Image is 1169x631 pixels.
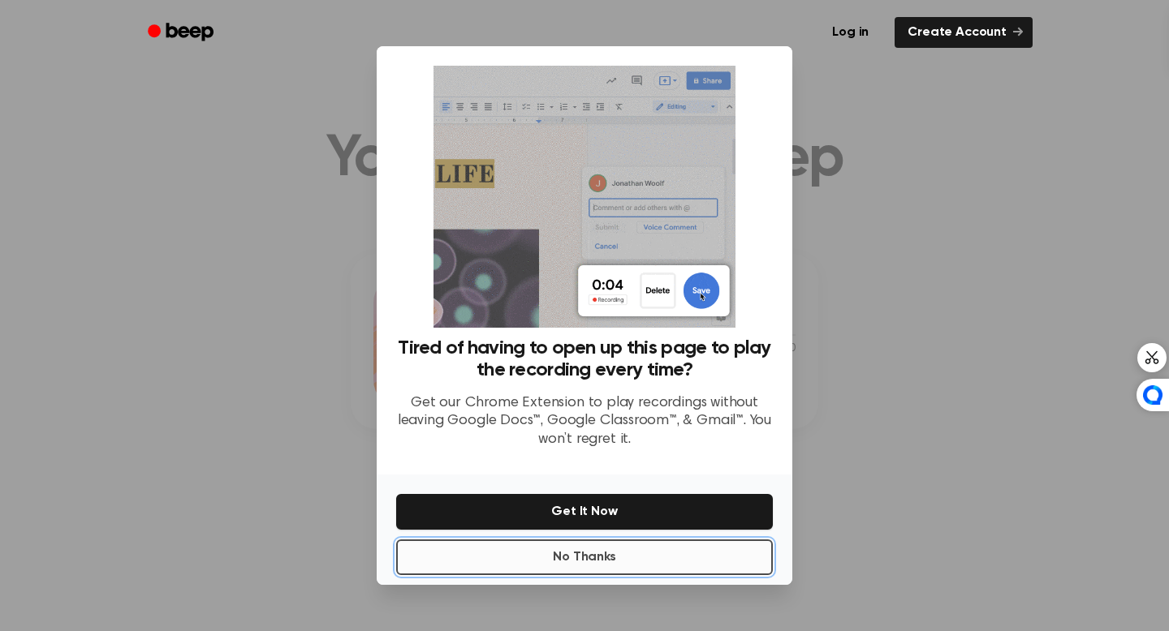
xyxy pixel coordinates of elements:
h3: Tired of having to open up this page to play the recording every time? [396,337,773,381]
p: Get our Chrome Extension to play recordings without leaving Google Docs™, Google Classroom™, & Gm... [396,394,773,449]
button: Get It Now [396,494,773,530]
a: Create Account [895,17,1033,48]
button: No Thanks [396,539,773,575]
a: Beep [136,17,228,49]
img: Beep extension in action [434,66,735,328]
a: Log in [816,14,885,51]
